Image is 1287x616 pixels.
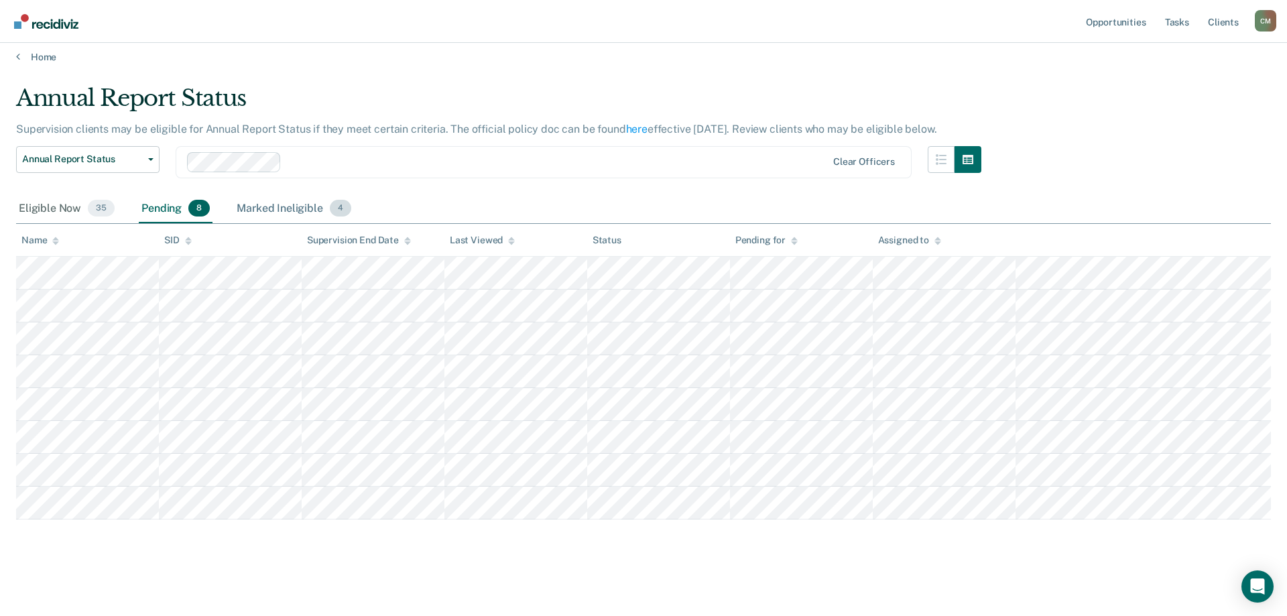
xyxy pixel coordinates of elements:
div: Name [21,235,59,246]
span: 4 [330,200,351,217]
div: Open Intercom Messenger [1241,570,1274,603]
div: Last Viewed [450,235,515,246]
p: Supervision clients may be eligible for Annual Report Status if they meet certain criteria. The o... [16,123,936,135]
div: Assigned to [878,235,941,246]
div: SID [164,235,192,246]
span: Annual Report Status [22,153,143,165]
a: Home [16,51,1271,63]
div: Marked Ineligible4 [234,194,354,224]
img: Recidiviz [14,14,78,29]
div: Annual Report Status [16,84,981,123]
button: Profile dropdown button [1255,10,1276,32]
div: Status [593,235,621,246]
div: Pending for [735,235,798,246]
div: C M [1255,10,1276,32]
a: here [626,123,648,135]
button: Annual Report Status [16,146,160,173]
span: 8 [188,200,210,217]
span: 35 [88,200,115,217]
div: Clear officers [833,156,895,168]
div: Pending8 [139,194,212,224]
div: Eligible Now35 [16,194,117,224]
div: Supervision End Date [307,235,411,246]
